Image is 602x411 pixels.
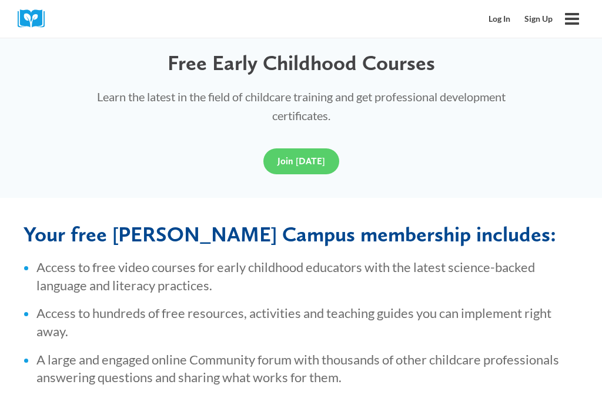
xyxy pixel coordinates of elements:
p: Learn the latest in the field of childcare training and get professional development certificates. [73,87,529,125]
a: Log In [481,8,517,30]
li: Access to free video courses for early childhood educators with the latest science-backed languag... [36,258,578,295]
button: Open menu [560,6,584,31]
nav: Secondary Mobile Navigation [481,8,560,30]
img: Cox Campus [18,9,53,28]
span: Free Early Childhood Courses [168,50,435,75]
li: A large and engaged online Community forum with thousands of other childcare professionals answer... [36,351,578,387]
span: Join [DATE] [277,155,325,167]
a: Sign Up [517,8,560,30]
a: Join [DATE] [263,148,339,174]
span: Your free [PERSON_NAME] Campus membership includes: [24,221,556,247]
li: Access to hundreds of free resources, activities and teaching guides you can implement right away. [36,304,578,341]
